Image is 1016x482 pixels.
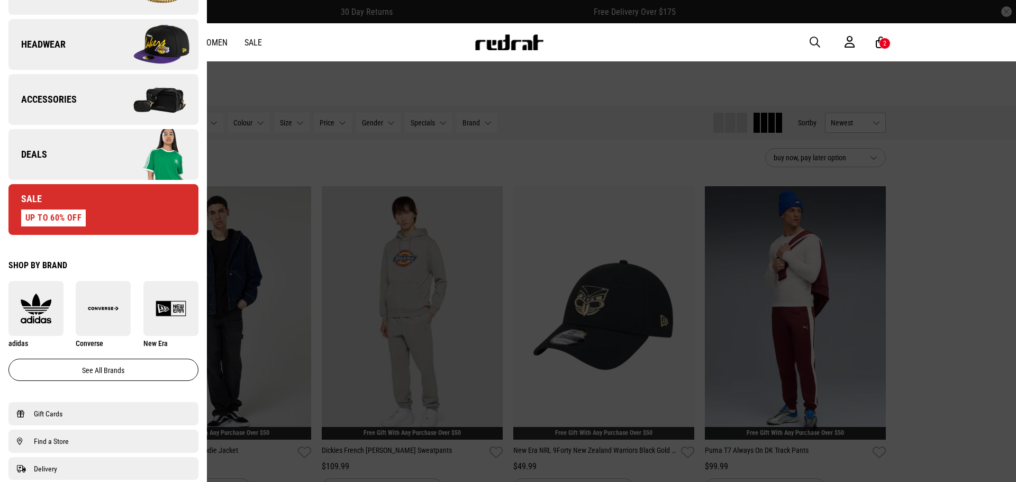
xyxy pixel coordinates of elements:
[8,38,66,51] span: Headwear
[34,435,69,448] span: Find a Store
[8,260,198,270] div: Shop by Brand
[244,38,262,48] a: Sale
[8,359,198,381] a: See all brands
[883,40,886,47] div: 2
[76,293,131,324] img: Converse
[34,462,57,475] span: Delivery
[8,19,198,70] a: Headwear Company
[8,4,40,36] button: Open LiveChat chat widget
[8,193,42,205] span: Sale
[8,74,198,125] a: Accessories Company
[103,73,198,126] img: Company
[76,339,103,348] span: Converse
[143,281,198,348] a: New Era New Era
[8,129,198,180] a: Deals Company
[200,38,228,48] a: Women
[143,293,198,324] img: New Era
[17,462,190,475] a: Delivery
[34,407,62,420] span: Gift Cards
[143,339,168,348] span: New Era
[76,281,131,348] a: Converse Converse
[103,18,198,71] img: Company
[876,37,886,48] a: 2
[103,128,198,181] img: Company
[8,184,198,235] a: Sale UP TO 60% OFF
[8,148,47,161] span: Deals
[8,339,28,348] span: adidas
[474,34,544,50] img: Redrat logo
[8,93,77,106] span: Accessories
[17,407,190,420] a: Gift Cards
[21,210,86,226] div: UP TO 60% OFF
[17,435,190,448] a: Find a Store
[8,281,63,348] a: adidas adidas
[8,293,63,324] img: adidas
